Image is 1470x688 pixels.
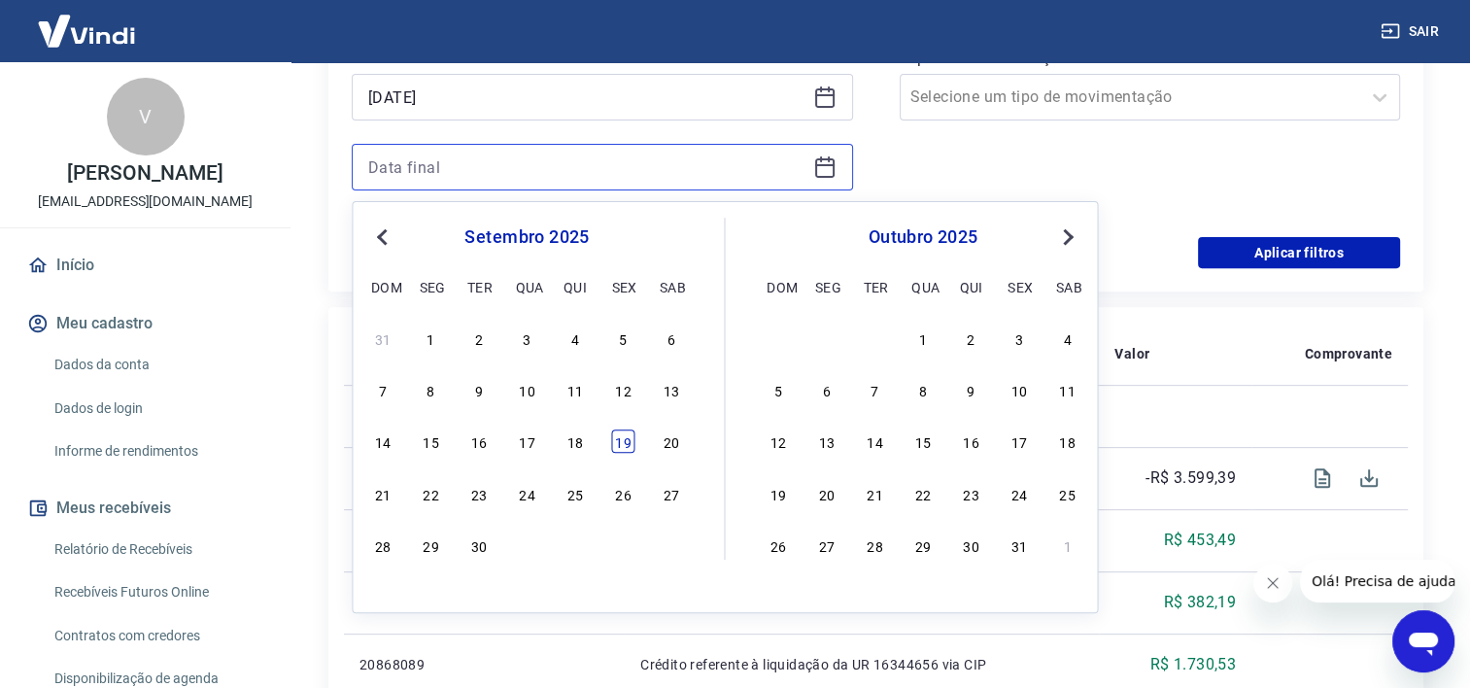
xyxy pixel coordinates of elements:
[911,533,935,557] div: Choose quarta-feira, 29 de outubro de 2025
[420,378,443,401] div: Choose segunda-feira, 8 de setembro de 2025
[370,225,393,249] button: Previous Month
[960,430,983,453] div: Choose quinta-feira, 16 de outubro de 2025
[47,431,267,471] a: Informe de rendimentos
[660,327,683,350] div: Choose sábado, 6 de setembro de 2025
[515,378,538,401] div: Choose quarta-feira, 10 de setembro de 2025
[371,533,394,557] div: Choose domingo, 28 de setembro de 2025
[515,482,538,505] div: Choose quarta-feira, 24 de setembro de 2025
[815,482,838,505] div: Choose segunda-feira, 20 de outubro de 2025
[815,275,838,298] div: seg
[515,430,538,453] div: Choose quarta-feira, 17 de setembro de 2025
[1056,482,1079,505] div: Choose sábado, 25 de outubro de 2025
[467,327,491,350] div: Choose terça-feira, 2 de setembro de 2025
[1008,482,1031,505] div: Choose sexta-feira, 24 de outubro de 2025
[660,533,683,557] div: Choose sábado, 4 de outubro de 2025
[371,482,394,505] div: Choose domingo, 21 de setembro de 2025
[368,225,685,249] div: setembro 2025
[467,482,491,505] div: Choose terça-feira, 23 de setembro de 2025
[12,14,163,29] span: Olá! Precisa de ajuda?
[863,275,886,298] div: ter
[1300,560,1454,602] iframe: Mensagem da empresa
[960,327,983,350] div: Choose quinta-feira, 2 de outubro de 2025
[611,378,634,401] div: Choose sexta-feira, 12 de setembro de 2025
[564,533,587,557] div: Choose quinta-feira, 2 de outubro de 2025
[1253,564,1292,602] iframe: Fechar mensagem
[1056,327,1079,350] div: Choose sábado, 4 de outubro de 2025
[660,482,683,505] div: Choose sábado, 27 de setembro de 2025
[515,533,538,557] div: Choose quarta-feira, 1 de outubro de 2025
[911,378,935,401] div: Choose quarta-feira, 8 de outubro de 2025
[1163,529,1236,552] p: R$ 453,49
[815,430,838,453] div: Choose segunda-feira, 13 de outubro de 2025
[863,430,886,453] div: Choose terça-feira, 14 de outubro de 2025
[863,327,886,350] div: Choose terça-feira, 30 de setembro de 2025
[467,275,491,298] div: ter
[38,191,253,212] p: [EMAIL_ADDRESS][DOMAIN_NAME]
[1150,653,1236,676] p: R$ 1.730,53
[23,302,267,345] button: Meu cadastro
[911,482,935,505] div: Choose quarta-feira, 22 de outubro de 2025
[47,616,267,656] a: Contratos com credores
[467,430,491,453] div: Choose terça-feira, 16 de setembro de 2025
[1377,14,1447,50] button: Sair
[67,163,222,184] p: [PERSON_NAME]
[1163,591,1236,614] p: R$ 382,19
[863,533,886,557] div: Choose terça-feira, 28 de outubro de 2025
[767,378,790,401] div: Choose domingo, 5 de outubro de 2025
[1392,610,1454,672] iframe: Botão para abrir a janela de mensagens
[371,378,394,401] div: Choose domingo, 7 de setembro de 2025
[1056,533,1079,557] div: Choose sábado, 1 de novembro de 2025
[1008,430,1031,453] div: Choose sexta-feira, 17 de outubro de 2025
[815,378,838,401] div: Choose segunda-feira, 6 de outubro de 2025
[640,655,1083,674] p: Crédito referente à liquidação da UR 16344656 via CIP
[359,655,478,674] p: 20868089
[23,244,267,287] a: Início
[1008,378,1031,401] div: Choose sexta-feira, 10 de outubro de 2025
[420,327,443,350] div: Choose segunda-feira, 1 de setembro de 2025
[815,327,838,350] div: Choose segunda-feira, 29 de setembro de 2025
[564,327,587,350] div: Choose quinta-feira, 4 de setembro de 2025
[1056,430,1079,453] div: Choose sábado, 18 de outubro de 2025
[564,378,587,401] div: Choose quinta-feira, 11 de setembro de 2025
[371,275,394,298] div: dom
[1056,378,1079,401] div: Choose sábado, 11 de outubro de 2025
[863,378,886,401] div: Choose terça-feira, 7 de outubro de 2025
[960,482,983,505] div: Choose quinta-feira, 23 de outubro de 2025
[1305,344,1392,363] p: Comprovante
[960,275,983,298] div: qui
[467,533,491,557] div: Choose terça-feira, 30 de setembro de 2025
[611,275,634,298] div: sex
[1008,327,1031,350] div: Choose sexta-feira, 3 de outubro de 2025
[368,324,685,559] div: month 2025-09
[420,430,443,453] div: Choose segunda-feira, 15 de setembro de 2025
[515,327,538,350] div: Choose quarta-feira, 3 de setembro de 2025
[107,78,185,155] div: V
[815,533,838,557] div: Choose segunda-feira, 27 de outubro de 2025
[611,430,634,453] div: Choose sexta-feira, 19 de setembro de 2025
[1008,533,1031,557] div: Choose sexta-feira, 31 de outubro de 2025
[1346,455,1392,501] span: Download
[420,482,443,505] div: Choose segunda-feira, 22 de setembro de 2025
[767,327,790,350] div: Choose domingo, 28 de setembro de 2025
[1145,466,1236,490] p: -R$ 3.599,39
[660,275,683,298] div: sab
[368,83,805,112] input: Data inicial
[960,378,983,401] div: Choose quinta-feira, 9 de outubro de 2025
[863,482,886,505] div: Choose terça-feira, 21 de outubro de 2025
[1114,344,1149,363] p: Valor
[1299,455,1346,501] span: Visualizar
[47,572,267,612] a: Recebíveis Futuros Online
[420,533,443,557] div: Choose segunda-feira, 29 de setembro de 2025
[767,482,790,505] div: Choose domingo, 19 de outubro de 2025
[660,378,683,401] div: Choose sábado, 13 de setembro de 2025
[564,482,587,505] div: Choose quinta-feira, 25 de setembro de 2025
[611,327,634,350] div: Choose sexta-feira, 5 de setembro de 2025
[765,324,1082,559] div: month 2025-10
[767,430,790,453] div: Choose domingo, 12 de outubro de 2025
[911,327,935,350] div: Choose quarta-feira, 1 de outubro de 2025
[1198,237,1400,268] button: Aplicar filtros
[767,275,790,298] div: dom
[564,430,587,453] div: Choose quinta-feira, 18 de setembro de 2025
[515,275,538,298] div: qua
[765,225,1082,249] div: outubro 2025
